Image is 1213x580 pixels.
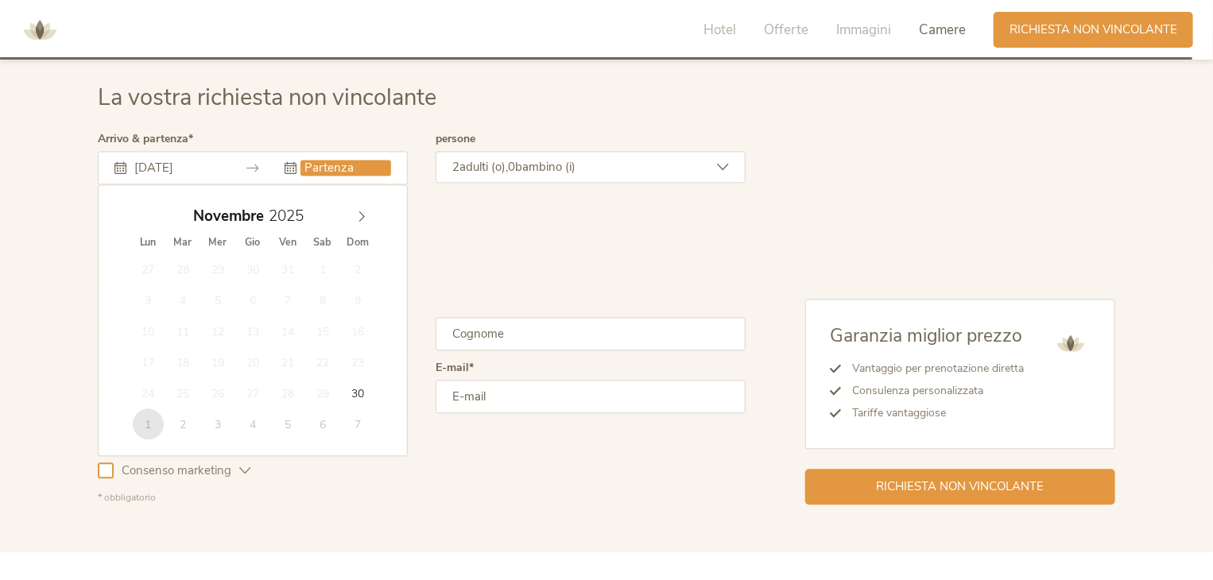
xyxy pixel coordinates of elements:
span: Mer [200,238,235,248]
span: Ven [270,238,305,248]
span: Dicembre 7, 2025 [342,408,373,439]
span: Novembre 13, 2025 [237,315,268,346]
input: E-mail [436,380,746,413]
img: AMONTI & LUNARIS Wellnessresort [16,6,64,54]
span: Novembre 30, 2025 [342,377,373,408]
li: Consulenza personalizzata [841,380,1024,402]
li: Tariffe vantaggiose [841,402,1024,424]
span: Dicembre 6, 2025 [307,408,338,439]
span: adulti (o), [459,159,508,175]
span: Novembre 5, 2025 [202,284,233,315]
span: Dom [340,238,375,248]
label: E-mail [436,362,474,373]
span: Mar [165,238,200,248]
span: Novembre 11, 2025 [168,315,199,346]
span: Offerte [764,21,808,39]
span: Ottobre 30, 2025 [237,253,268,284]
span: Lun [130,238,165,248]
span: Dicembre 3, 2025 [202,408,233,439]
span: Immagini [836,21,891,39]
span: Novembre 10, 2025 [133,315,164,346]
span: Novembre 9, 2025 [342,284,373,315]
span: Novembre 8, 2025 [307,284,338,315]
span: Novembre 26, 2025 [202,377,233,408]
div: * obbligatorio [98,491,746,505]
span: bambino (i) [515,159,575,175]
span: Ottobre 28, 2025 [168,253,199,284]
input: Cognome [436,317,746,350]
span: Richiesta non vincolante [877,478,1044,495]
label: persone [436,133,475,145]
span: Novembre 27, 2025 [237,377,268,408]
span: Novembre 7, 2025 [272,284,303,315]
span: Novembre 20, 2025 [237,346,268,377]
span: Sab [305,238,340,248]
a: AMONTI & LUNARIS Wellnessresort [16,24,64,35]
span: Novembre 15, 2025 [307,315,338,346]
span: Hotel [703,21,736,39]
span: Novembre 25, 2025 [168,377,199,408]
span: Novembre 3, 2025 [133,284,164,315]
span: Novembre 18, 2025 [168,346,199,377]
span: Camere [919,21,966,39]
input: Year [264,206,316,226]
span: Novembre 29, 2025 [307,377,338,408]
input: Arrivo [130,160,221,176]
span: Richiesta non vincolante [1010,21,1177,38]
span: Novembre 22, 2025 [307,346,338,377]
span: Novembre 6, 2025 [237,284,268,315]
span: Garanzia miglior prezzo [830,323,1022,348]
span: Novembre 16, 2025 [342,315,373,346]
img: AMONTI & LUNARIS Wellnessresort [1051,323,1091,363]
span: Novembre 4, 2025 [168,284,199,315]
span: Ottobre 31, 2025 [272,253,303,284]
span: La vostra richiesta non vincolante [98,82,436,113]
input: Partenza [300,160,391,176]
span: Novembre 2, 2025 [342,253,373,284]
span: Novembre 19, 2025 [202,346,233,377]
span: Novembre 14, 2025 [272,315,303,346]
li: Vantaggio per prenotazione diretta [841,358,1024,380]
span: Ottobre 29, 2025 [202,253,233,284]
span: Consenso marketing [114,462,239,479]
span: Novembre 1, 2025 [307,253,338,284]
span: Dicembre 5, 2025 [272,408,303,439]
span: Dicembre 1, 2025 [133,408,164,439]
span: Dicembre 2, 2025 [168,408,199,439]
span: Novembre 17, 2025 [133,346,164,377]
span: 2 [452,159,459,175]
span: Novembre 12, 2025 [202,315,233,346]
span: 0 [508,159,515,175]
label: Arrivo & partenza [98,133,193,145]
span: Novembre [193,209,264,224]
span: Dicembre 4, 2025 [237,408,268,439]
span: Novembre 23, 2025 [342,346,373,377]
span: Gio [235,238,270,248]
span: Novembre 24, 2025 [133,377,164,408]
span: Novembre 21, 2025 [272,346,303,377]
span: Novembre 28, 2025 [272,377,303,408]
span: Ottobre 27, 2025 [133,253,164,284]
